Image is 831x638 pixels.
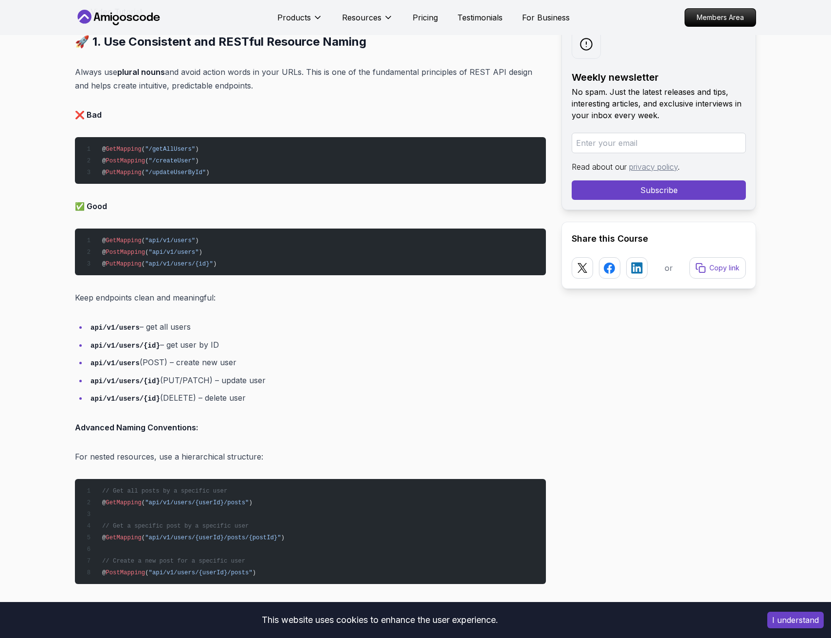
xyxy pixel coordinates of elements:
[88,355,546,370] li: (POST) – create new user
[145,569,148,576] span: (
[106,158,145,164] span: PostMapping
[106,499,142,506] span: GetMapping
[206,169,209,176] span: )
[195,158,199,164] span: )
[102,261,106,267] span: @
[75,423,198,432] strong: Advanced Naming Conventions:
[117,67,165,77] strong: plural nouns
[253,569,256,576] span: )
[572,86,746,121] p: No spam. Just the latest releases and tips, interesting articles, and exclusive interviews in you...
[195,237,199,244] span: )
[572,133,746,153] input: Enter your email
[102,569,106,576] span: @
[90,324,140,332] code: api/v1/users
[249,499,252,506] span: )
[102,169,106,176] span: @
[88,320,546,334] li: – get all users
[88,391,546,405] li: (DELETE) – delete user
[102,499,106,506] span: @
[102,146,106,153] span: @
[102,237,106,244] span: @
[142,499,145,506] span: (
[145,249,148,256] span: (
[88,373,546,388] li: (PUT/PATCH) – update user
[106,534,142,541] span: GetMapping
[102,558,245,565] span: // Create a new post for a specific user
[145,158,148,164] span: (
[88,338,546,352] li: – get user by ID
[213,261,217,267] span: )
[281,534,285,541] span: )
[572,232,746,246] h2: Share this Course
[75,65,546,92] p: Always use and avoid action words in your URLs. This is one of the fundamental principles of REST...
[685,9,756,26] p: Members Area
[106,237,142,244] span: GetMapping
[277,12,311,23] p: Products
[665,262,673,274] p: or
[90,359,140,367] code: api/v1/users
[149,569,253,576] span: "api/v1/users/{userId}/posts"
[102,249,106,256] span: @
[145,169,206,176] span: "/updateUserById"
[342,12,393,31] button: Resources
[142,237,145,244] span: (
[75,110,102,120] strong: ❌ Bad
[75,34,546,50] h2: 🚀 1. Use Consistent and RESTful Resource Naming
[142,169,145,176] span: (
[413,12,438,23] a: Pricing
[149,249,199,256] span: "api/v1/users"
[106,146,142,153] span: GetMapping
[689,257,746,279] button: Copy link
[102,158,106,164] span: @
[75,201,107,211] strong: ✅ Good
[75,602,182,611] strong: Benefits of RESTful Naming:
[106,261,142,267] span: PutMapping
[572,71,746,84] h2: Weekly newsletter
[145,499,249,506] span: "api/v1/users/{userId}/posts"
[106,569,145,576] span: PostMapping
[142,534,145,541] span: (
[145,534,281,541] span: "api/v1/users/{userId}/posts/{postId}"
[457,12,503,23] a: Testimonials
[199,249,202,256] span: )
[522,12,570,23] a: For Business
[342,12,381,23] p: Resources
[629,162,678,172] a: privacy policy
[75,291,546,304] p: Keep endpoints clean and meaningful:
[145,237,195,244] span: "api/v1/users"
[90,377,160,385] code: api/v1/users/{id}
[277,12,323,31] button: Products
[102,523,249,530] span: // Get a specific post by a specific user
[709,263,740,273] p: Copy link
[102,534,106,541] span: @
[572,161,746,173] p: Read about our .
[145,261,213,267] span: "api/v1/users/{id}"
[90,395,160,403] code: api/v1/users/{id}
[106,169,142,176] span: PutMapping
[149,158,196,164] span: "/createUser"
[572,180,746,200] button: Subscribe
[767,612,824,628] button: Accept cookies
[106,249,145,256] span: PostMapping
[145,146,195,153] span: "/getAllUsers"
[7,609,753,631] div: This website uses cookies to enhance the user experience.
[142,261,145,267] span: (
[685,8,756,27] a: Members Area
[75,450,546,463] p: For nested resources, use a hierarchical structure:
[142,146,145,153] span: (
[102,488,227,495] span: // Get all posts by a specific user
[195,146,199,153] span: )
[90,342,160,350] code: api/v1/users/{id}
